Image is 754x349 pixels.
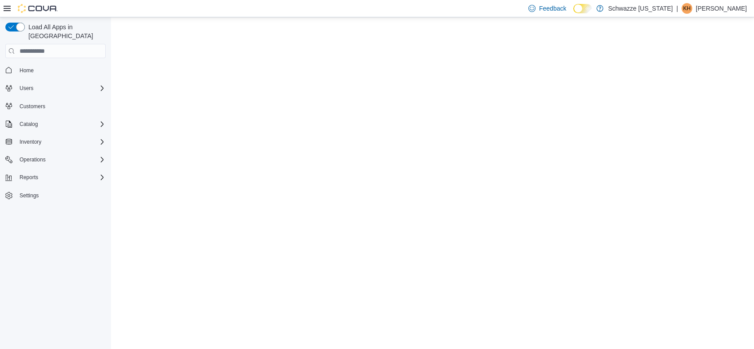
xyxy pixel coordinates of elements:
[20,138,41,145] span: Inventory
[18,4,58,13] img: Cova
[16,83,37,94] button: Users
[20,85,33,92] span: Users
[2,153,109,166] button: Operations
[16,64,106,75] span: Home
[25,23,106,40] span: Load All Apps in [GEOGRAPHIC_DATA]
[16,190,106,201] span: Settings
[20,121,38,128] span: Catalog
[16,172,42,183] button: Reports
[2,82,109,94] button: Users
[2,189,109,202] button: Settings
[20,192,39,199] span: Settings
[16,119,106,129] span: Catalog
[573,4,592,13] input: Dark Mode
[16,137,45,147] button: Inventory
[20,156,46,163] span: Operations
[2,118,109,130] button: Catalog
[16,65,37,76] a: Home
[682,3,692,14] div: Krystal Hernandez
[2,63,109,76] button: Home
[16,154,49,165] button: Operations
[16,101,106,112] span: Customers
[16,83,106,94] span: Users
[16,190,42,201] a: Settings
[16,119,41,129] button: Catalog
[683,3,691,14] span: KH
[2,100,109,113] button: Customers
[5,60,106,225] nav: Complex example
[696,3,747,14] p: [PERSON_NAME]
[2,136,109,148] button: Inventory
[573,13,574,14] span: Dark Mode
[676,3,678,14] p: |
[16,101,49,112] a: Customers
[608,3,673,14] p: Schwazze [US_STATE]
[16,154,106,165] span: Operations
[16,137,106,147] span: Inventory
[16,172,106,183] span: Reports
[20,103,45,110] span: Customers
[539,4,566,13] span: Feedback
[20,174,38,181] span: Reports
[2,171,109,184] button: Reports
[20,67,34,74] span: Home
